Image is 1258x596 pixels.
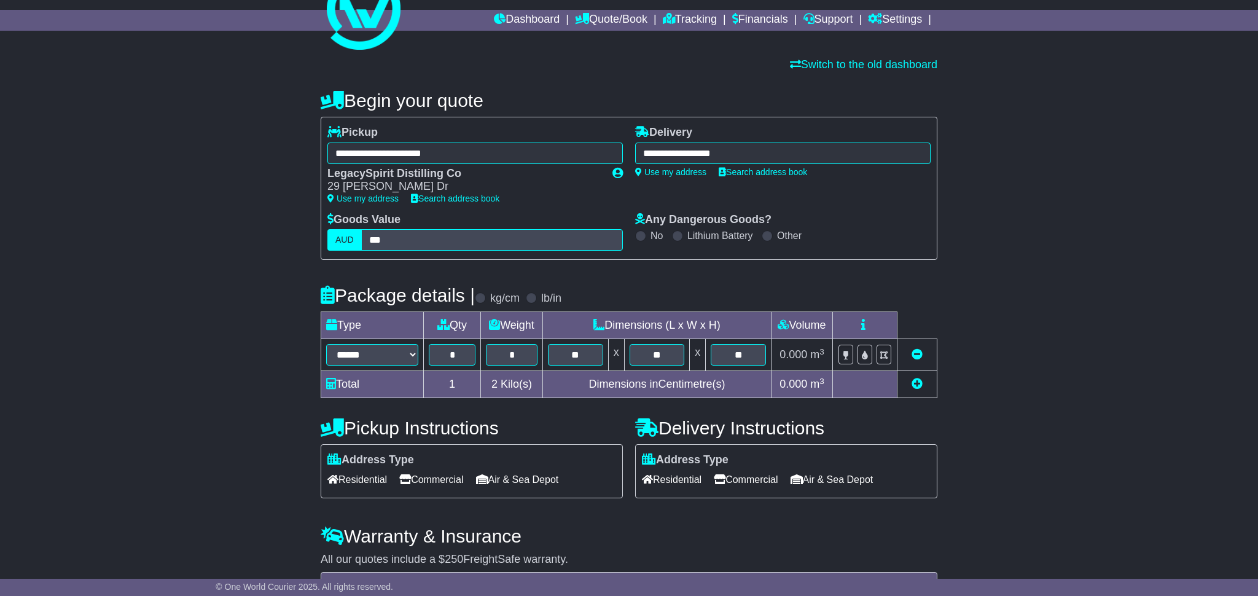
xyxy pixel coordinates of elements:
[399,470,463,489] span: Commercial
[327,194,399,203] a: Use my address
[327,167,600,181] div: LegacySpirit Distilling Co
[687,230,753,241] label: Lithium Battery
[216,582,393,592] span: © One World Courier 2025. All rights reserved.
[321,371,424,398] td: Total
[819,347,824,356] sup: 3
[714,470,778,489] span: Commercial
[912,378,923,390] a: Add new item
[445,553,463,565] span: 250
[868,10,922,31] a: Settings
[732,10,788,31] a: Financials
[642,470,701,489] span: Residential
[321,90,937,111] h4: Begin your quote
[790,58,937,71] a: Switch to the old dashboard
[719,167,807,177] a: Search address book
[491,378,498,390] span: 2
[327,180,600,194] div: 29 [PERSON_NAME] Dr
[575,10,647,31] a: Quote/Book
[635,213,772,227] label: Any Dangerous Goods?
[779,378,807,390] span: 0.000
[541,292,561,305] label: lb/in
[690,339,706,371] td: x
[803,10,853,31] a: Support
[490,292,520,305] label: kg/cm
[663,10,717,31] a: Tracking
[791,470,873,489] span: Air & Sea Depot
[327,470,387,489] span: Residential
[321,553,937,567] div: All our quotes include a $ FreightSafe warranty.
[771,312,832,339] td: Volume
[321,418,623,438] h4: Pickup Instructions
[635,167,706,177] a: Use my address
[481,371,543,398] td: Kilo(s)
[810,348,824,361] span: m
[424,371,481,398] td: 1
[411,194,499,203] a: Search address book
[542,371,771,398] td: Dimensions in Centimetre(s)
[542,312,771,339] td: Dimensions (L x W x H)
[635,126,692,139] label: Delivery
[327,213,400,227] label: Goods Value
[608,339,624,371] td: x
[327,453,414,467] label: Address Type
[476,470,559,489] span: Air & Sea Depot
[494,10,560,31] a: Dashboard
[810,378,824,390] span: m
[642,453,729,467] label: Address Type
[779,348,807,361] span: 0.000
[327,229,362,251] label: AUD
[635,418,937,438] h4: Delivery Instructions
[650,230,663,241] label: No
[481,312,543,339] td: Weight
[777,230,802,241] label: Other
[424,312,481,339] td: Qty
[321,285,475,305] h4: Package details |
[819,377,824,386] sup: 3
[321,312,424,339] td: Type
[321,526,937,546] h4: Warranty & Insurance
[327,126,378,139] label: Pickup
[912,348,923,361] a: Remove this item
